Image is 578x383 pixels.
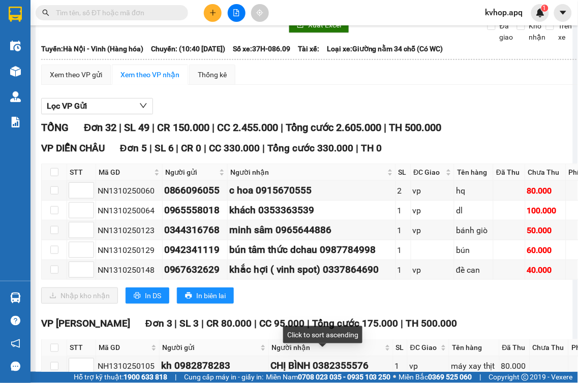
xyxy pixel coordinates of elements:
div: NH1310250105 [98,360,158,373]
div: khắc hợi ( vinh spot) 0337864690 [229,262,394,277]
span: DC1310250085 [123,65,184,76]
div: vp [413,224,453,237]
th: Tên hàng [454,164,494,181]
div: NN1310250129 [98,244,161,257]
span: kvhop.apq [477,6,531,19]
span: notification [11,339,20,348]
div: vp [413,204,453,217]
span: Miền Bắc [399,372,472,383]
span: | [356,142,359,154]
div: 0965558018 [164,203,226,218]
span: VP DIỄN CHÂU [41,142,105,154]
div: Xem theo VP nhận [120,69,179,80]
span: | [202,318,204,330]
img: warehouse-icon [10,41,21,51]
strong: PHIẾU GỬI HÀNG [36,72,118,83]
span: SL 3 [180,318,199,330]
span: SL 6 [155,142,174,154]
span: down [139,102,147,110]
button: Lọc VP Gửi [41,98,153,114]
td: NN1310250060 [96,181,163,201]
th: Đã Thu [494,164,526,181]
button: printerIn biên lai [177,288,234,304]
span: file-add [233,9,240,16]
div: NN1310250148 [98,264,161,276]
div: bún tâm thức dchau 0987784998 [229,242,394,258]
input: Tìm tên, số ĐT hoặc mã đơn [56,7,176,18]
div: 1 [398,204,409,217]
div: CHỊ BÌNH 0382355576 [270,359,391,374]
img: warehouse-icon [10,66,21,77]
span: CC 95.000 [260,318,305,330]
span: | [175,372,176,383]
strong: 0708 023 035 - 0935 103 250 [298,373,391,381]
span: CR 0 [181,142,202,154]
span: Trên xe [554,20,576,43]
span: | [152,121,155,134]
img: logo-vxr [9,7,22,22]
button: plus [204,4,222,22]
img: warehouse-icon [10,91,21,102]
div: c hoa 0915670555 [229,183,394,198]
th: Tên hàng [449,340,500,357]
span: question-circle [11,316,20,326]
span: Người gửi [165,167,218,178]
td: NN1310250064 [96,201,163,220]
span: Mã GD [99,167,152,178]
span: VP [PERSON_NAME] [41,318,130,330]
th: SL [393,340,408,357]
div: bánh giò [456,224,492,237]
span: SL 49 [124,121,149,134]
div: 80.000 [527,184,564,197]
span: Đã giao [496,20,518,43]
div: NN1310250123 [98,224,161,237]
button: aim [251,4,269,22]
span: CC 2.455.000 [217,121,278,134]
div: 60.000 [527,244,564,257]
strong: 0369 525 060 [429,373,472,381]
span: plus [209,9,217,16]
span: message [11,362,20,371]
span: search [42,9,49,16]
span: Tổng cước 175.000 [313,318,399,330]
div: 2 [398,184,409,197]
span: Kho nhận [525,20,550,43]
span: TH 500.000 [389,121,441,134]
span: | [480,372,481,383]
div: bún [456,244,492,257]
span: | [255,318,257,330]
span: | [281,121,283,134]
div: 1 [395,360,406,373]
span: CR 80.000 [207,318,252,330]
span: TH 0 [361,142,382,154]
button: caret-down [554,4,572,22]
th: Chưa Thu [526,164,566,181]
div: 1 [398,244,409,257]
div: NN1310250060 [98,184,161,197]
img: logo [6,36,32,86]
span: Đơn 5 [120,142,147,154]
div: khách 0353363539 [229,203,394,218]
div: kh 0982878283 [161,359,267,374]
div: 0942341119 [164,242,226,258]
span: | [212,121,215,134]
span: caret-down [559,8,568,17]
div: 50.000 [527,224,564,237]
th: SL [396,164,411,181]
span: Tổng cước 330.000 [268,142,354,154]
span: ĐC Giao [410,342,439,354]
td: NH1310250105 [96,357,160,376]
div: 0866096055 [164,183,226,198]
span: Người nhận [271,342,383,354]
img: warehouse-icon [10,293,21,303]
div: Xem theo VP gửi [50,69,102,80]
button: file-add [228,4,246,22]
span: ⚪️ [393,375,397,379]
img: icon-new-feature [536,8,545,17]
span: | [401,318,404,330]
span: Lọc VP Gửi [47,100,87,112]
span: copyright [522,374,529,381]
div: 80.000 [501,360,528,373]
img: solution-icon [10,117,21,127]
span: Hỗ trợ kỹ thuật: [74,372,167,383]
